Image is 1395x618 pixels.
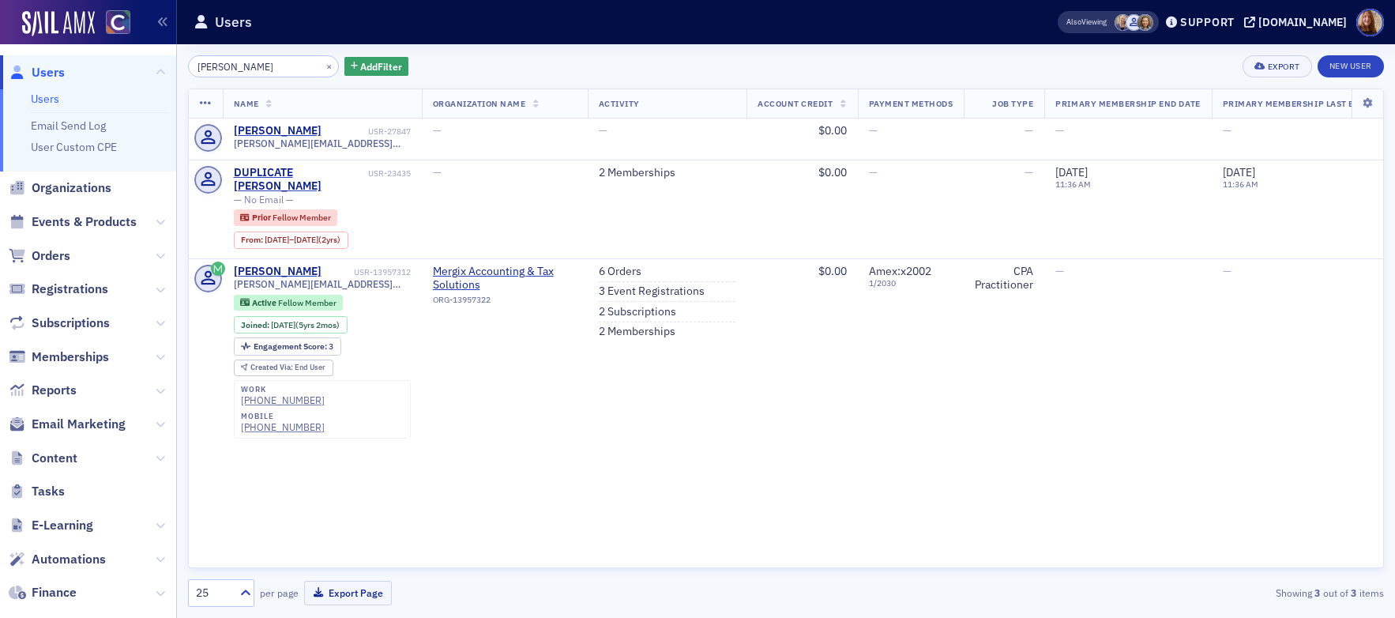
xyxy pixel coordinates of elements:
span: Account Credit [758,98,833,109]
span: Profile [1356,9,1384,36]
span: 1 / 2030 [869,278,953,288]
div: Active: Active: Fellow Member [234,295,344,311]
span: Prior [252,212,273,223]
a: Events & Products [9,213,137,231]
div: From: 2020-07-02 00:00:00 [234,232,348,249]
button: Export [1243,55,1311,77]
span: — [1223,264,1231,278]
span: Events & Products [32,213,137,231]
span: [DATE] [265,234,289,245]
img: SailAMX [22,11,95,36]
span: Registrations [32,281,108,298]
span: Organization Name [433,98,526,109]
a: Reports [9,382,77,399]
span: — [869,123,878,138]
a: User Custom CPE [31,140,117,154]
a: [PHONE_NUMBER] [241,421,325,433]
img: SailAMX [106,10,130,35]
span: Fellow Member [278,297,337,308]
h1: Users [215,13,252,32]
input: Search… [188,55,339,77]
a: Users [9,64,65,81]
div: Prior: Prior: Fellow Member [234,209,338,225]
span: Finance [32,584,77,601]
div: Also [1066,17,1081,27]
a: [PERSON_NAME] [234,124,321,138]
a: 2 Memberships [599,166,675,180]
span: Engagement Score : [254,341,329,352]
span: [PERSON_NAME][EMAIL_ADDRESS][DOMAIN_NAME] [234,278,411,290]
a: Registrations [9,281,108,298]
a: Email Marketing [9,416,126,433]
a: Prior Fellow Member [240,213,330,223]
span: From : [241,235,265,245]
a: Finance [9,584,77,601]
span: Automations [32,551,106,568]
span: — [1055,123,1064,138]
span: Reports [32,382,77,399]
span: Email Marketing [32,416,126,433]
span: — [1025,123,1033,138]
span: [DATE] [271,319,295,330]
div: End User [250,364,325,372]
span: Primary Membership End Date [1055,98,1200,109]
span: Lindsay Moore [1137,14,1153,31]
a: 2 Subscriptions [599,305,676,319]
span: Fellow Member [273,212,331,223]
a: Tasks [9,483,65,500]
span: Users [32,64,65,81]
span: — [433,165,442,179]
span: $0.00 [818,123,847,138]
div: DUPLICATE [PERSON_NAME] [234,166,366,194]
span: — No Email — [234,194,294,205]
a: 6 Orders [599,265,641,279]
a: Mergix Accounting & Tax Solutions [433,265,577,292]
a: Email Send Log [31,119,106,133]
div: Joined: 2020-07-02 00:00:00 [234,316,348,333]
a: New User [1318,55,1384,77]
div: [DOMAIN_NAME] [1258,15,1347,29]
a: E-Learning [9,517,93,534]
div: USR-23435 [368,168,411,179]
div: USR-27847 [324,126,411,137]
span: Tasks [32,483,65,500]
a: 2 Memberships [599,325,675,339]
strong: 3 [1312,586,1323,600]
a: Orders [9,247,70,265]
span: [DATE] [294,234,318,245]
div: – (2yrs) [265,235,340,245]
span: $0.00 [818,165,847,179]
span: Subscriptions [32,315,110,332]
div: USR-13957312 [324,267,411,277]
label: per page [260,586,299,600]
span: Alicia Gelinas [1115,14,1131,31]
span: Payment Methods [869,98,953,109]
span: — [869,165,878,179]
div: 3 [254,342,333,351]
span: Job Type [992,98,1033,109]
span: Orders [32,247,70,265]
span: [PERSON_NAME][EMAIL_ADDRESS][PERSON_NAME][DOMAIN_NAME] [234,138,411,149]
div: 25 [196,585,231,601]
span: Joined : [241,320,271,330]
div: [PHONE_NUMBER] [241,394,325,406]
div: Engagement Score: 3 [234,337,341,355]
div: Support [1180,15,1235,29]
span: — [1223,123,1231,138]
time: 11:36 AM [1223,179,1258,190]
a: Memberships [9,349,109,366]
div: CPA Practitioner [975,265,1033,292]
span: Created Via : [250,362,295,372]
span: E-Learning [32,517,93,534]
span: Dan Baer [1126,14,1142,31]
a: Subscriptions [9,315,110,332]
span: Viewing [1066,17,1107,28]
span: Primary Membership Last Ended [1223,98,1378,109]
div: work [241,385,325,394]
span: — [599,123,607,138]
time: 11:36 AM [1055,179,1091,190]
a: Users [31,92,59,106]
div: (5yrs 2mos) [271,320,340,330]
span: Activity [599,98,640,109]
